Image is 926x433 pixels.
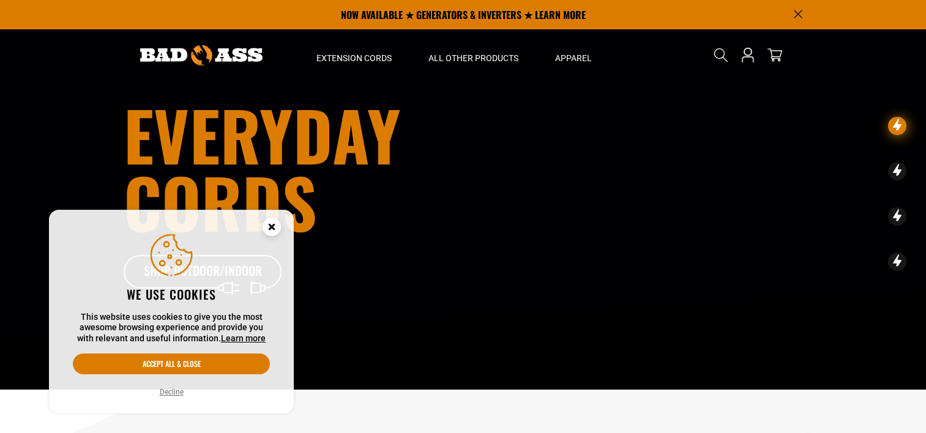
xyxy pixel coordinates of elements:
[73,353,270,374] button: Accept all & close
[221,333,266,343] a: Learn more
[298,29,410,81] summary: Extension Cords
[316,53,392,64] span: Extension Cords
[73,312,270,344] p: This website uses cookies to give you the most awesome browsing experience and provide you with r...
[410,29,537,81] summary: All Other Products
[555,53,592,64] span: Apparel
[537,29,610,81] summary: Apparel
[711,45,731,65] summary: Search
[124,101,531,235] h1: Everyday cords
[156,386,187,398] button: Decline
[49,210,294,414] aside: Cookie Consent
[428,53,518,64] span: All Other Products
[73,286,270,302] h2: We use cookies
[140,45,263,65] img: Bad Ass Extension Cords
